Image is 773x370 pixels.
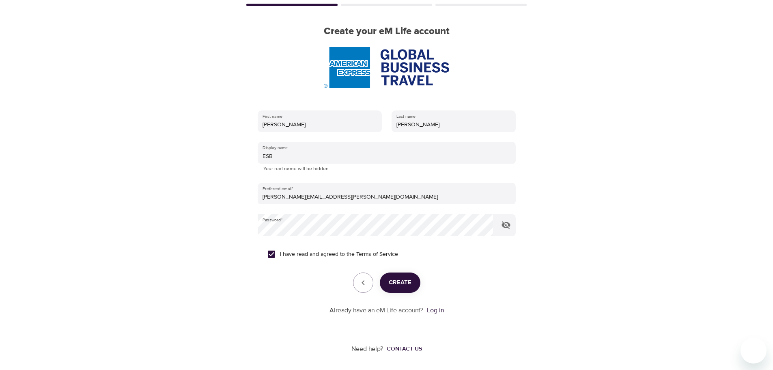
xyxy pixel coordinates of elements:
p: Need help? [351,344,383,354]
iframe: Button to launch messaging window [741,338,767,364]
span: I have read and agreed to the [280,250,398,259]
h2: Create your eM Life account [245,26,529,37]
span: Create [389,277,411,288]
a: Contact us [383,345,422,353]
p: Your real name will be hidden. [263,165,510,173]
img: AmEx%20GBT%20logo.png [324,47,449,88]
div: Contact us [387,345,422,353]
a: Terms of Service [356,250,398,259]
button: Create [380,273,420,293]
a: Log in [427,306,444,314]
p: Already have an eM Life account? [329,306,424,315]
